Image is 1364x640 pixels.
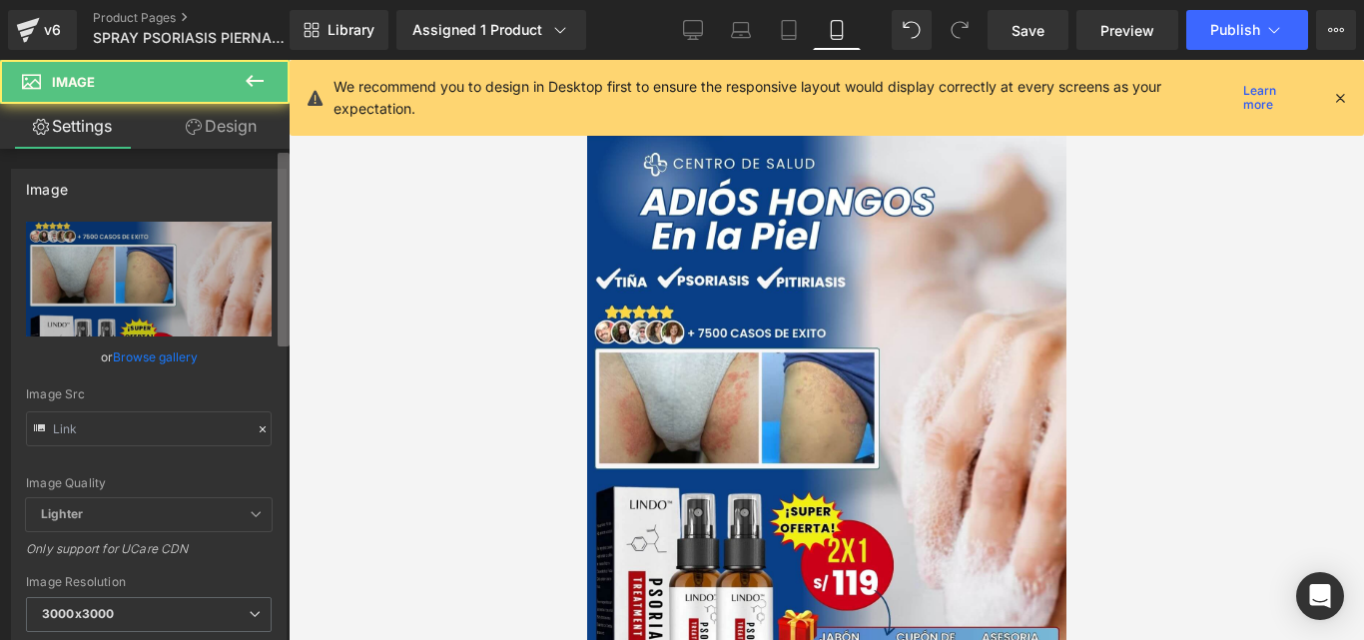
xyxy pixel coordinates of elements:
div: Image [26,170,68,198]
div: Image Src [26,387,272,401]
div: Assigned 1 Product [412,20,570,40]
a: Laptop [717,10,765,50]
button: More [1316,10,1356,50]
span: Save [1012,20,1044,41]
span: Publish [1210,22,1260,38]
span: Image [52,74,95,90]
a: Desktop [669,10,717,50]
a: Tablet [765,10,813,50]
a: Learn more [1235,86,1316,110]
a: Browse gallery [113,339,198,374]
button: Publish [1186,10,1308,50]
div: Image Quality [26,476,272,490]
div: Only support for UCare CDN [26,541,272,570]
span: Library [328,21,374,39]
p: We recommend you to design in Desktop first to ensure the responsive layout would display correct... [334,76,1235,120]
span: SPRAY PSORIASIS PIERNA-ENTRE [93,30,285,46]
div: or [26,346,272,367]
b: 3000x3000 [42,606,114,621]
div: Image Resolution [26,575,272,589]
a: Design [149,104,294,149]
a: v6 [8,10,77,50]
a: Mobile [813,10,861,50]
a: Product Pages [93,10,323,26]
a: New Library [290,10,388,50]
span: Preview [1100,20,1154,41]
button: Undo [892,10,932,50]
input: Link [26,411,272,446]
a: Preview [1076,10,1178,50]
div: v6 [40,17,65,43]
b: Lighter [41,506,83,521]
div: Open Intercom Messenger [1296,572,1344,620]
button: Redo [940,10,980,50]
